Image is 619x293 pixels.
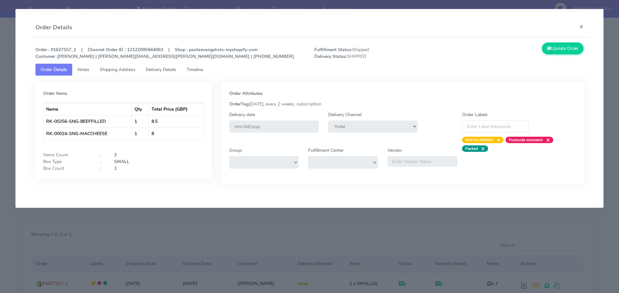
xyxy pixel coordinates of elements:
[132,115,149,127] td: 1
[328,111,361,118] label: Delivery Channel
[314,53,347,60] strong: Delivery Status:
[314,47,352,53] strong: Fulfillment Status:
[114,152,117,158] strong: 2
[224,101,581,107] div: [DATE], every 2 weeks, subscription
[493,137,500,143] span: ×
[146,67,176,73] span: Delivery Details
[388,156,457,167] input: Enter Vendor Name
[229,101,250,107] strong: OrderTag:
[95,158,109,165] div: :
[41,67,67,73] span: Order Details
[100,67,135,73] span: Shipping Address
[187,67,203,73] span: Timeline
[149,127,204,140] td: 8
[35,47,294,60] strong: Order : #1627157_1 | Channel Order ID : 12122095944063 | Shop : pastaevangelists-myshopify-com [P...
[542,42,584,54] button: Update Order
[95,151,109,158] div: :
[38,165,95,172] div: Box Count
[462,111,488,118] label: Order Labels
[308,147,344,154] label: Fulfillment Center
[388,147,402,154] label: Vendor
[132,127,149,140] td: 1
[44,103,132,115] th: Name
[38,158,95,165] div: Box Type
[478,145,485,152] span: ×
[77,67,89,73] span: Notes
[132,103,149,115] th: Qty
[114,165,117,171] strong: 1
[43,90,67,96] strong: Order Items
[35,23,72,32] h4: Order Details
[35,64,584,76] ul: Tabs
[44,127,132,140] td: RK-00024-SNG-MACCHEESE
[149,115,204,127] td: 8.5
[44,115,132,127] td: RK-00256-SNG-BEEFFILLED
[543,137,550,143] span: ×
[465,137,493,142] strong: NOT-SCANNED
[462,121,528,133] input: Enter Label Keywords
[309,46,449,60] span: Shipped SHIPPED
[229,147,242,154] label: Group
[465,146,478,151] strong: Packed
[229,111,255,118] label: Delivery date
[149,103,204,115] th: Total Price (GBP)
[38,151,95,158] div: Items Count
[509,137,543,142] strong: Postcode mismatch
[95,165,109,172] div: :
[114,159,129,165] strong: SMALL
[574,18,589,35] button: Close
[35,53,57,60] strong: Customer :
[229,90,263,96] strong: Order Attributes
